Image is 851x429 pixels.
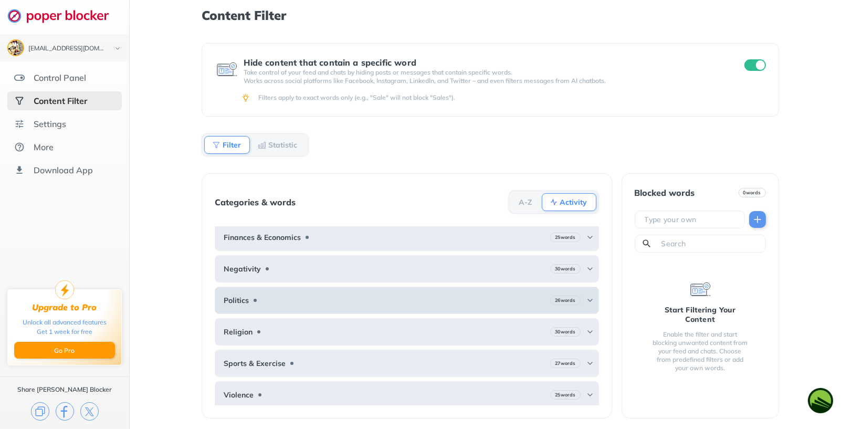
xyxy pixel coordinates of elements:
[8,40,23,55] img: ACg8ocLg8HwY9LzZSlgFxjlos1BDL7JWMGejssO1eN7w3dFAZ8DPKazh=s96-c
[743,189,761,196] b: 0 words
[652,305,749,324] div: Start Filtering Your Content
[14,72,25,83] img: features.svg
[224,296,249,305] b: Politics
[17,385,112,394] div: Share [PERSON_NAME] Blocker
[55,280,74,299] img: upgrade-to-pro.svg
[519,199,533,205] b: A-Z
[258,93,764,102] div: Filters apply to exact words only (e.g., "Sale" will not block "Sales").
[223,142,241,148] b: Filter
[555,360,575,367] b: 27 words
[268,142,297,148] b: Statistic
[244,77,725,85] p: Works across social platforms like Facebook, Instagram, LinkedIn, and Twitter – and even filters ...
[555,391,575,399] b: 25 words
[644,214,740,225] input: Type your own
[258,141,266,149] img: Statistic
[14,165,25,175] img: download-app.svg
[34,165,93,175] div: Download App
[202,8,779,22] h1: Content Filter
[7,8,120,23] img: logo-webpage.svg
[14,96,25,106] img: social-selected.svg
[28,45,106,53] div: justkait11@gmail.com
[555,234,575,241] b: 25 words
[555,265,575,273] b: 30 words
[224,391,254,399] b: Violence
[56,402,74,421] img: facebook.svg
[34,142,54,152] div: More
[224,328,253,336] b: Religion
[14,342,115,359] button: Go Pro
[14,142,25,152] img: about.svg
[224,359,286,368] b: Sports & Exercise
[111,43,124,54] img: chevron-bottom-black.svg
[31,402,49,421] img: copy.svg
[550,198,558,206] img: Activity
[14,119,25,129] img: settings.svg
[244,58,725,67] div: Hide content that contain a specific word
[34,119,66,129] div: Settings
[33,302,97,312] div: Upgrade to Pro
[560,199,587,205] b: Activity
[23,318,107,327] div: Unlock all advanced features
[555,297,575,304] b: 26 words
[555,328,575,336] b: 30 words
[215,197,296,207] div: Categories & words
[660,238,761,249] input: Search
[635,188,695,197] div: Blocked words
[212,141,220,149] img: Filter
[244,68,725,77] p: Take control of your feed and chats by hiding posts or messages that contain specific words.
[34,72,86,83] div: Control Panel
[224,233,301,242] b: Finances & Economics
[224,265,261,273] b: Negativity
[37,327,92,337] div: Get 1 week for free
[80,402,99,421] img: x.svg
[652,330,749,372] div: Enable the filter and start blocking unwanted content from your feed and chats. Choose from prede...
[34,96,87,106] div: Content Filter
